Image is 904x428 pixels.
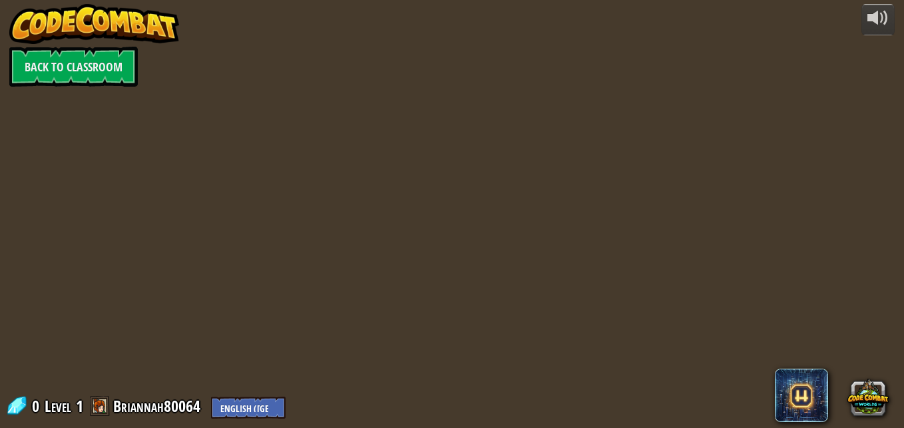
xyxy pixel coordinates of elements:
span: 0 [32,395,43,417]
button: Adjust volume [861,4,895,35]
span: 1 [76,395,83,417]
span: Level [45,395,71,417]
a: Briannah80064 [113,395,204,417]
a: Back to Classroom [9,47,138,87]
img: CodeCombat - Learn how to code by playing a game [9,4,180,44]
